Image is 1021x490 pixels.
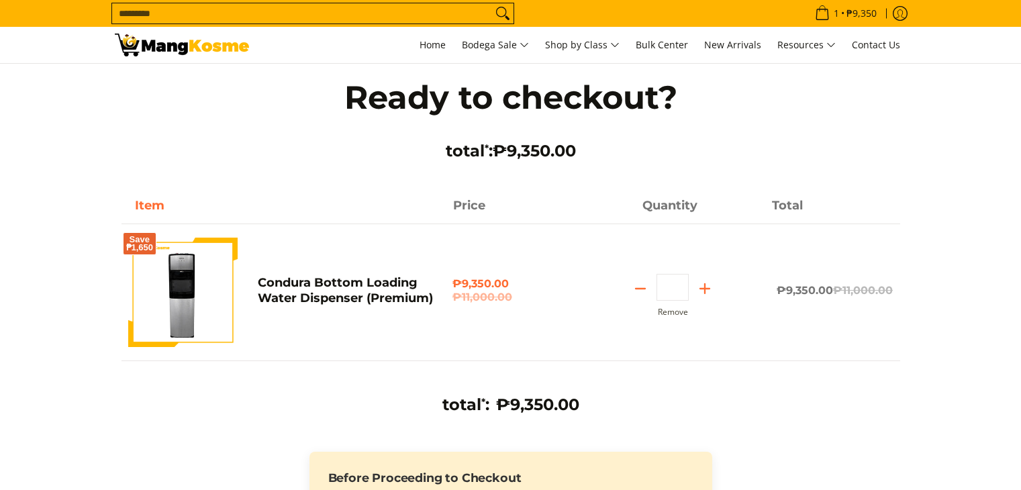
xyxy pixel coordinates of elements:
[258,275,433,305] a: Condura Bottom Loading Water Dispenser (Premium)
[328,471,693,485] h3: Before Proceeding to Checkout
[492,3,514,23] button: Search
[689,278,721,299] button: Add
[811,6,881,21] span: •
[316,141,706,161] h3: total :
[452,291,569,304] del: ₱11,000.00
[538,27,626,63] a: Shop by Class
[420,38,446,51] span: Home
[704,38,761,51] span: New Arrivals
[624,278,657,299] button: Subtract
[496,395,579,414] span: ₱9,350.00
[128,238,238,347] img: Default Title Condura Bottom Loading Water Dispenser (Premium)
[833,284,893,297] del: ₱11,000.00
[452,277,569,304] span: ₱9,350.00
[636,38,688,51] span: Bulk Center
[844,9,879,18] span: ₱9,350
[462,37,529,54] span: Bodega Sale
[852,38,900,51] span: Contact Us
[115,34,249,56] img: Your Shopping Cart | Mang Kosme
[493,141,576,160] span: ₱9,350.00
[771,27,842,63] a: Resources
[697,27,768,63] a: New Arrivals
[413,27,452,63] a: Home
[316,77,706,117] h1: Ready to checkout?
[777,284,893,297] span: ₱9,350.00
[126,236,154,252] span: Save ₱1,650
[442,395,489,415] h3: total :
[545,37,620,54] span: Shop by Class
[455,27,536,63] a: Bodega Sale
[262,27,907,63] nav: Main Menu
[832,9,841,18] span: 1
[629,27,695,63] a: Bulk Center
[777,37,836,54] span: Resources
[658,307,688,317] button: Remove
[845,27,907,63] a: Contact Us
